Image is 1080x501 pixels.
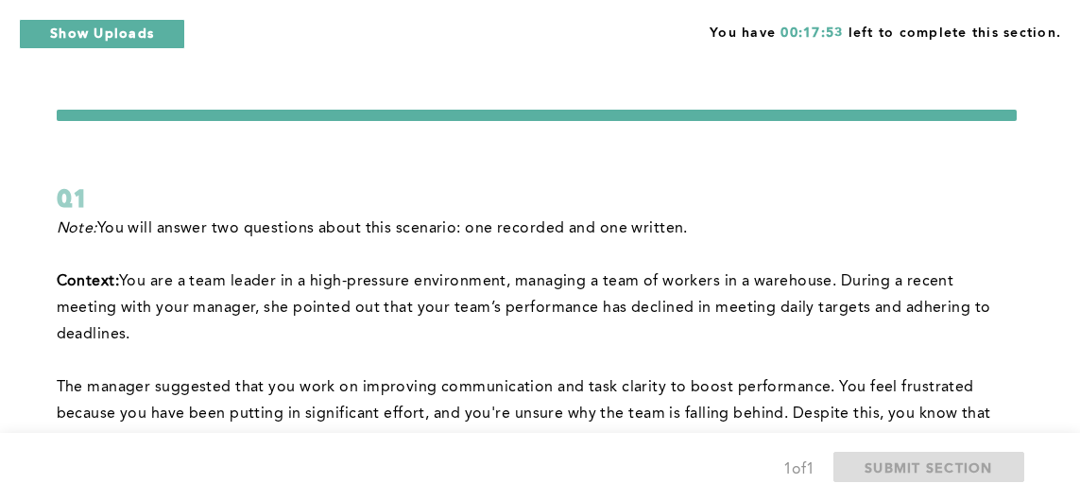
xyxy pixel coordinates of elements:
[57,221,97,236] em: Note:
[780,26,843,40] span: 00:17:53
[57,274,995,342] span: You are a team leader in a high-pressure environment, managing a team of workers in a warehouse. ...
[710,19,1061,43] span: You have left to complete this section.
[57,274,120,289] strong: Context:
[833,452,1024,482] button: SUBMIT SECTION
[57,181,1017,216] div: Q1
[19,19,185,49] button: Show Uploads
[865,458,993,476] span: SUBMIT SECTION
[783,457,814,483] div: 1 of 1
[57,380,996,448] span: The manager suggested that you work on improving communication and task clarity to boost performa...
[57,216,1017,242] p: You will answer two questions about this scenario: one recorded and one written.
